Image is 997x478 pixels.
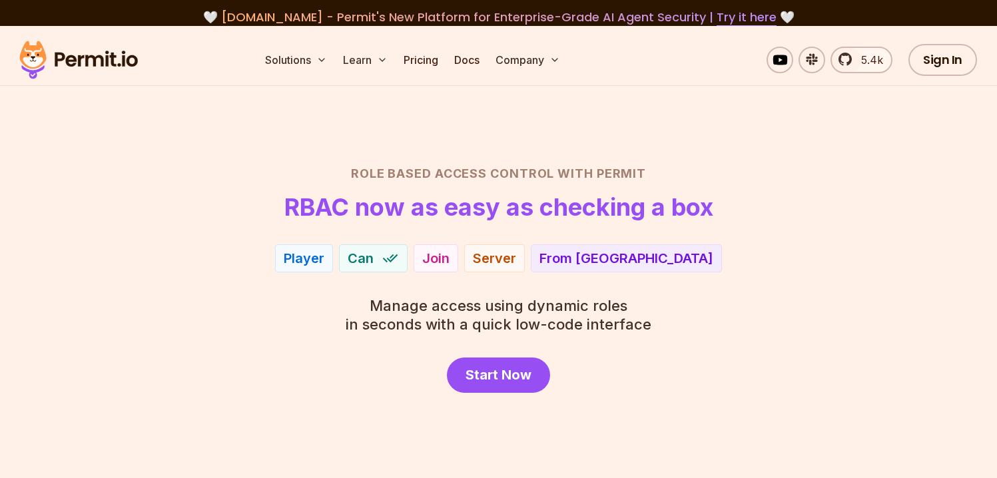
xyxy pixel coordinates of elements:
[32,8,965,27] div: 🤍 🤍
[557,164,646,183] span: with Permit
[447,358,550,393] a: Start Now
[908,44,977,76] a: Sign In
[221,9,777,25] span: [DOMAIN_NAME] - Permit's New Platform for Enterprise-Grade AI Agent Security |
[346,296,651,315] span: Manage access using dynamic roles
[33,164,965,183] h2: Role Based Access Control
[284,249,324,268] div: Player
[338,47,393,73] button: Learn
[398,47,444,73] a: Pricing
[260,47,332,73] button: Solutions
[449,47,485,73] a: Docs
[422,249,450,268] div: Join
[853,52,883,68] span: 5.4k
[831,47,892,73] a: 5.4k
[348,249,374,268] span: Can
[346,296,651,334] p: in seconds with a quick low-code interface
[717,9,777,26] a: Try it here
[473,249,516,268] div: Server
[466,365,531,384] span: Start Now
[13,37,144,83] img: Permit logo
[539,249,713,268] div: From [GEOGRAPHIC_DATA]
[490,47,565,73] button: Company
[284,194,713,220] h1: RBAC now as easy as checking a box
